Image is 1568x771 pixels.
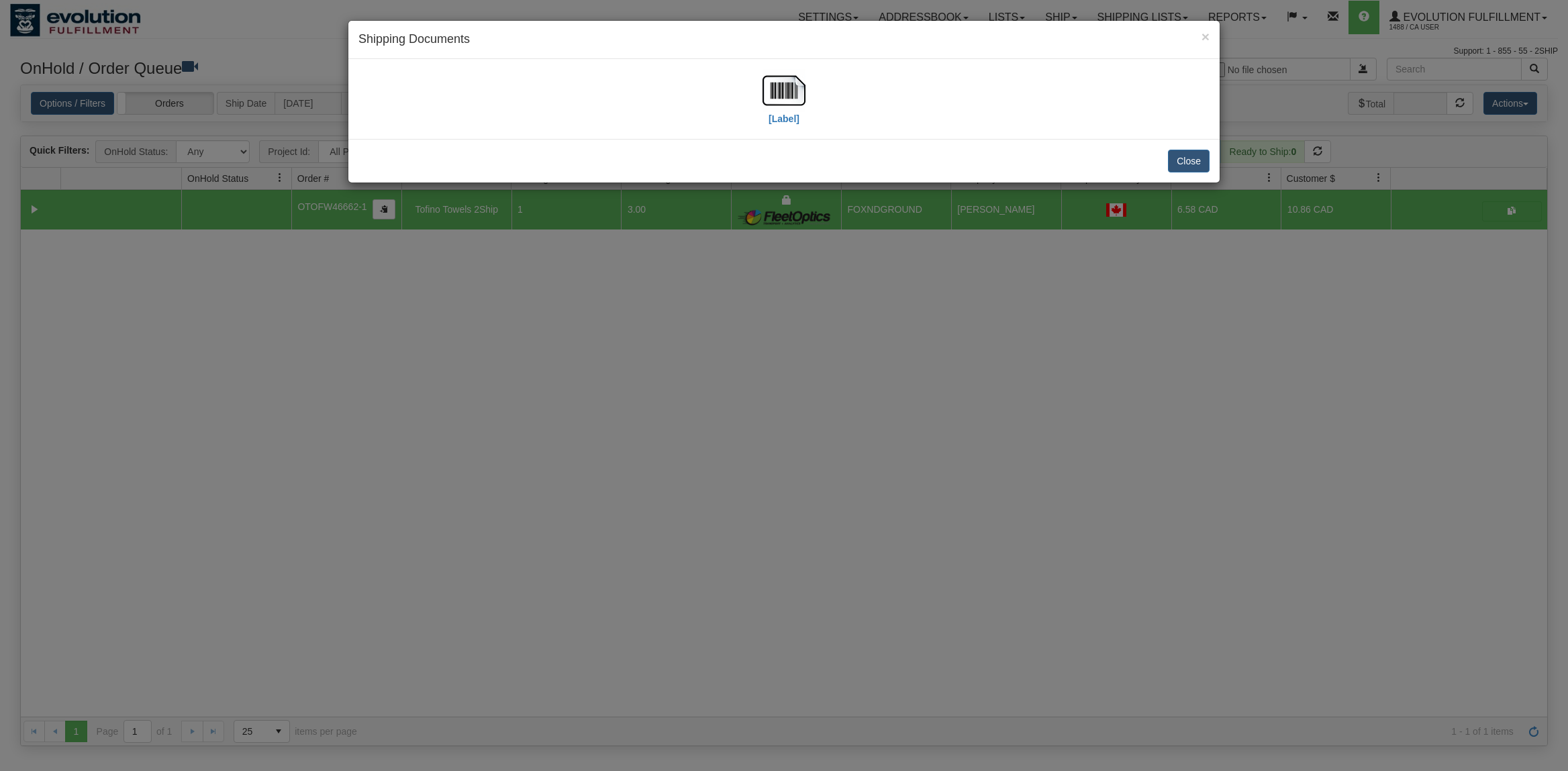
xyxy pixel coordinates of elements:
button: Close [1168,150,1210,172]
label: [Label] [769,112,799,125]
iframe: chat widget [1537,317,1567,454]
button: Close [1202,30,1210,44]
img: barcode.jpg [763,69,805,112]
span: × [1202,29,1210,44]
h4: Shipping Documents [358,31,1210,48]
a: [Label] [763,84,805,123]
